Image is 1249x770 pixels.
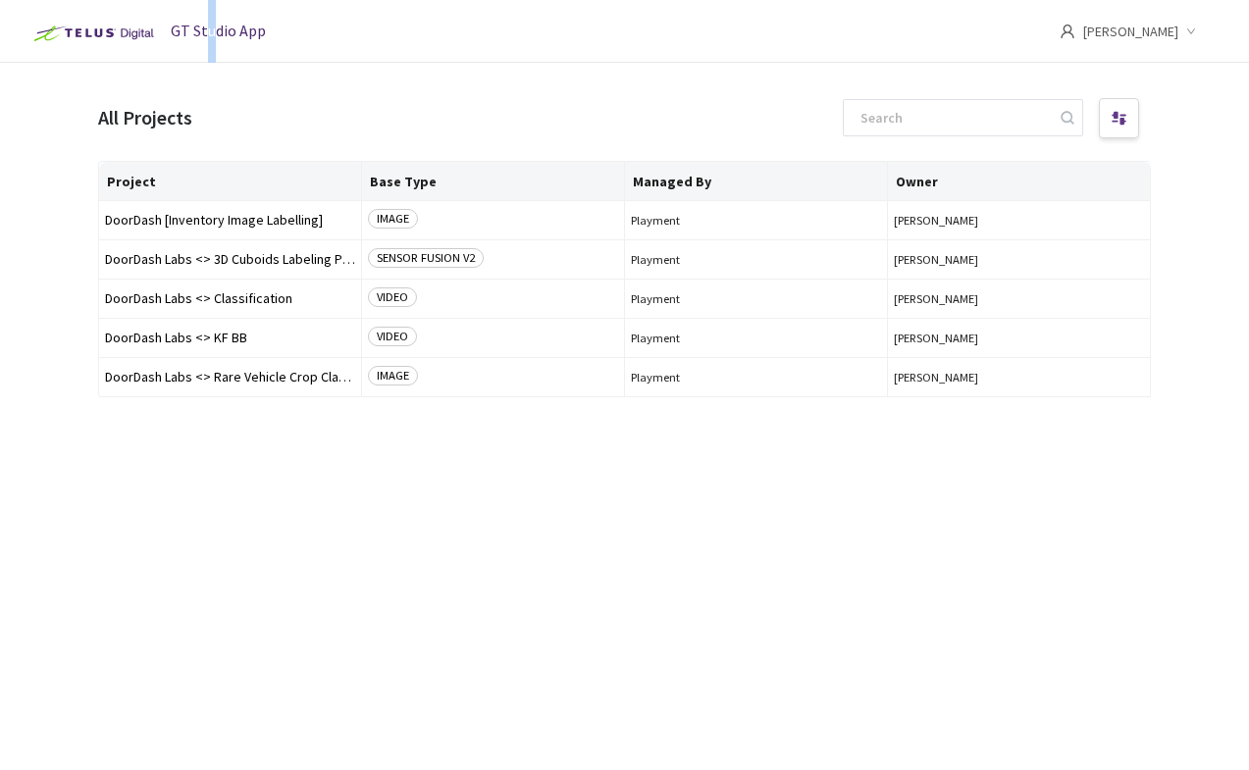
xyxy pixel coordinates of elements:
[368,287,417,307] span: VIDEO
[894,370,1144,385] button: [PERSON_NAME]
[1186,26,1196,36] span: down
[894,291,1144,306] button: [PERSON_NAME]
[368,366,418,385] span: IMAGE
[368,209,418,229] span: IMAGE
[171,21,266,40] span: GT Studio App
[894,331,1144,345] button: [PERSON_NAME]
[98,104,192,132] div: All Projects
[105,331,355,345] span: DoorDash Labs <> KF BB
[105,291,355,306] span: DoorDash Labs <> Classification
[105,252,355,267] button: DoorDash Labs <> 3D Cuboids Labeling Project
[105,213,355,228] span: DoorDash [Inventory Image Labelling]
[631,291,881,306] span: Playment
[631,331,881,345] span: Playment
[105,370,355,385] button: DoorDash Labs <> Rare Vehicle Crop Classification
[625,162,888,201] th: Managed By
[888,162,1151,201] th: Owner
[631,370,881,385] span: Playment
[368,248,484,268] span: SENSOR FUSION V2
[631,213,881,228] span: Playment
[99,162,362,201] th: Project
[631,252,881,267] span: Playment
[368,327,417,346] span: VIDEO
[1060,24,1075,39] span: user
[849,100,1058,135] input: Search
[24,18,160,49] img: Telus
[894,213,1144,228] button: [PERSON_NAME]
[362,162,625,201] th: Base Type
[894,252,1144,267] button: [PERSON_NAME]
